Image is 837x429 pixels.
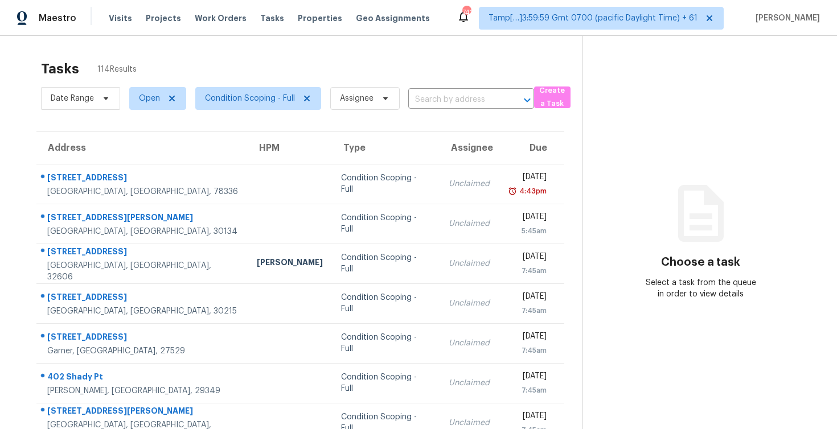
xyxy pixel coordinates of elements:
[356,13,430,24] span: Geo Assignments
[47,246,239,260] div: [STREET_ADDRESS]
[508,171,547,185] div: [DATE]
[449,377,490,389] div: Unclaimed
[449,178,490,189] div: Unclaimed
[260,14,284,22] span: Tasks
[341,212,430,235] div: Condition Scoping - Full
[462,7,470,18] div: 741
[517,185,547,197] div: 4:43pm
[408,91,502,109] input: Search by address
[36,132,248,164] th: Address
[47,405,239,419] div: [STREET_ADDRESS][PERSON_NAME]
[298,13,342,24] span: Properties
[341,252,430,275] div: Condition Scoping - Full
[661,257,740,268] h3: Choose a task
[47,226,239,237] div: [GEOGRAPHIC_DATA], [GEOGRAPHIC_DATA], 30134
[195,13,247,24] span: Work Orders
[449,218,490,229] div: Unclaimed
[508,305,547,316] div: 7:45am
[642,277,760,300] div: Select a task from the queue in order to view details
[508,345,547,356] div: 7:45am
[449,337,490,349] div: Unclaimed
[47,385,239,397] div: [PERSON_NAME], [GEOGRAPHIC_DATA], 29349
[47,260,239,283] div: [GEOGRAPHIC_DATA], [GEOGRAPHIC_DATA], 32606
[47,345,239,357] div: Garner, [GEOGRAPHIC_DATA], 27529
[508,385,547,396] div: 7:45am
[489,13,698,24] span: Tamp[…]3:59:59 Gmt 0700 (pacific Daylight Time) + 61
[340,93,374,104] span: Assignee
[499,132,564,164] th: Due
[41,63,79,75] h2: Tasks
[449,298,490,309] div: Unclaimed
[449,258,490,269] div: Unclaimed
[205,93,295,104] span: Condition Scoping - Full
[519,92,535,108] button: Open
[47,212,239,226] div: [STREET_ADDRESS][PERSON_NAME]
[751,13,820,24] span: [PERSON_NAME]
[508,291,547,305] div: [DATE]
[47,371,239,385] div: 402 Shady Pt
[47,172,239,186] div: [STREET_ADDRESS]
[341,292,430,315] div: Condition Scoping - Full
[109,13,132,24] span: Visits
[440,132,499,164] th: Assignee
[47,291,239,306] div: [STREET_ADDRESS]
[449,417,490,428] div: Unclaimed
[257,257,323,271] div: [PERSON_NAME]
[139,93,160,104] span: Open
[47,331,239,345] div: [STREET_ADDRESS]
[534,86,571,108] button: Create a Task
[97,64,137,75] span: 114 Results
[508,370,547,385] div: [DATE]
[508,265,547,277] div: 7:45am
[540,84,565,110] span: Create a Task
[248,132,332,164] th: HPM
[508,185,517,197] img: Overdue Alarm Icon
[51,93,94,104] span: Date Range
[508,251,547,265] div: [DATE]
[332,132,440,164] th: Type
[341,172,430,195] div: Condition Scoping - Full
[508,331,547,345] div: [DATE]
[39,13,76,24] span: Maestro
[341,332,430,354] div: Condition Scoping - Full
[508,410,547,424] div: [DATE]
[47,186,239,197] div: [GEOGRAPHIC_DATA], [GEOGRAPHIC_DATA], 78336
[146,13,181,24] span: Projects
[47,306,239,317] div: [GEOGRAPHIC_DATA], [GEOGRAPHIC_DATA], 30215
[508,211,547,225] div: [DATE]
[341,372,430,394] div: Condition Scoping - Full
[508,225,547,237] div: 5:45am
